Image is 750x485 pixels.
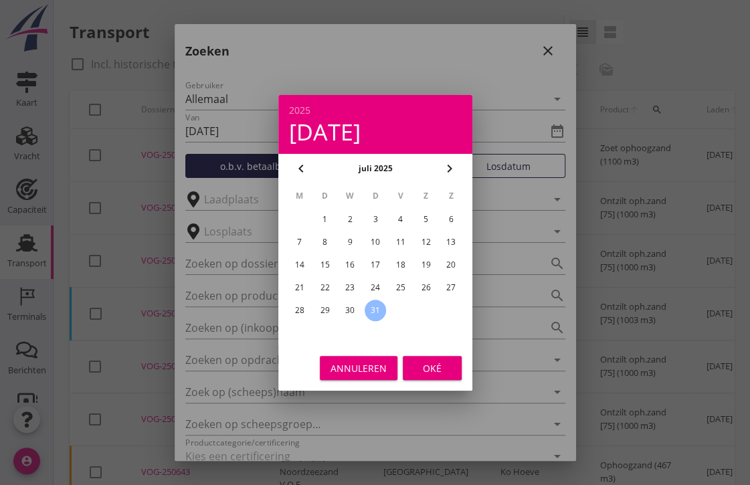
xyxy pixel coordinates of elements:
i: chevron_right [442,161,458,177]
th: W [338,185,362,207]
button: 6 [440,209,462,230]
button: 5 [415,209,436,230]
button: 25 [389,277,411,298]
button: 20 [440,254,462,276]
button: 8 [314,231,335,253]
button: 10 [364,231,385,253]
button: 9 [339,231,361,253]
th: D [363,185,387,207]
button: 30 [339,300,361,321]
button: 12 [415,231,436,253]
div: Oké [413,361,451,375]
div: 2025 [289,106,462,115]
button: 16 [339,254,361,276]
th: M [288,185,312,207]
button: 3 [364,209,385,230]
i: chevron_left [293,161,309,177]
button: 21 [288,277,310,298]
button: 23 [339,277,361,298]
button: 31 [364,300,385,321]
button: 17 [364,254,385,276]
button: 24 [364,277,385,298]
button: Annuleren [320,356,397,380]
th: Z [439,185,463,207]
button: 22 [314,277,335,298]
button: 11 [389,231,411,253]
button: 13 [440,231,462,253]
button: 2 [339,209,361,230]
div: Annuleren [331,361,387,375]
button: 15 [314,254,335,276]
button: 29 [314,300,335,321]
button: 28 [288,300,310,321]
button: 19 [415,254,436,276]
button: Oké [403,356,462,380]
th: Z [413,185,438,207]
button: 27 [440,277,462,298]
th: V [388,185,412,207]
button: 1 [314,209,335,230]
button: 14 [288,254,310,276]
button: 18 [389,254,411,276]
div: [DATE] [289,120,462,143]
button: 4 [389,209,411,230]
button: 7 [288,231,310,253]
button: 26 [415,277,436,298]
button: juli 2025 [354,159,396,179]
th: D [312,185,337,207]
